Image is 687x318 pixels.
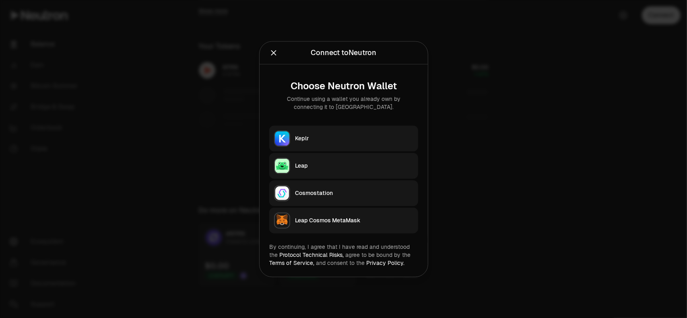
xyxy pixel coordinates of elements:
[269,180,418,206] button: CosmostationCosmostation
[269,153,418,178] button: LeapLeap
[269,259,314,267] a: Terms of Service,
[275,131,289,146] img: Keplr
[275,158,289,173] img: Leap
[269,125,418,151] button: KeplrKeplr
[311,47,376,58] div: Connect to Neutron
[276,80,412,92] div: Choose Neutron Wallet
[269,243,418,267] div: By continuing, I agree that I have read and understood the agree to be bound by the and consent t...
[269,207,418,233] button: Leap Cosmos MetaMaskLeap Cosmos MetaMask
[295,134,413,142] div: Keplr
[275,186,289,200] img: Cosmostation
[366,259,404,267] a: Privacy Policy.
[295,189,413,197] div: Cosmostation
[276,95,412,111] div: Continue using a wallet you already own by connecting it to [GEOGRAPHIC_DATA].
[295,216,413,224] div: Leap Cosmos MetaMask
[269,47,278,58] button: Close
[279,251,344,259] a: Protocol Technical Risks,
[275,213,289,228] img: Leap Cosmos MetaMask
[295,162,413,170] div: Leap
